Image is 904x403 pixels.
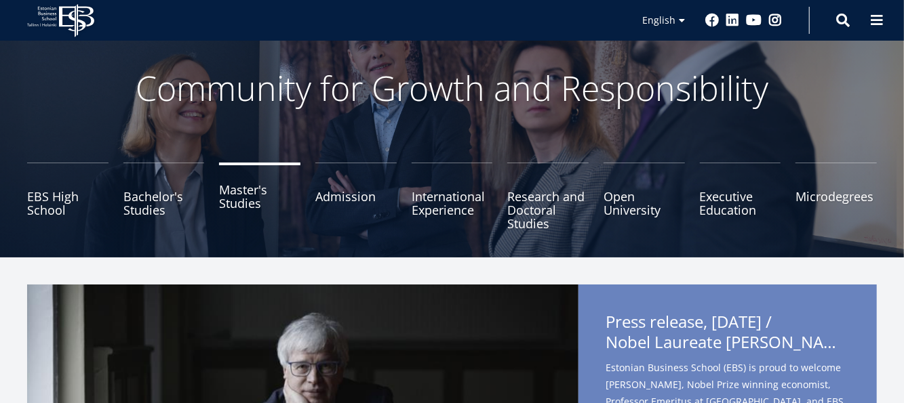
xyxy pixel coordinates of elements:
[705,14,719,27] a: Facebook
[606,332,850,352] span: Nobel Laureate [PERSON_NAME] to Deliver Lecture at [GEOGRAPHIC_DATA]
[700,163,781,230] a: Executive Education
[604,163,685,230] a: Open University
[507,163,589,230] a: Research and Doctoral Studies
[27,163,109,230] a: EBS High School
[219,163,300,230] a: Master's Studies
[315,163,397,230] a: Admission
[93,68,812,108] p: Community for Growth and Responsibility
[746,14,762,27] a: Youtube
[606,312,850,356] span: Press release, [DATE] /
[412,163,493,230] a: International Experience
[123,163,205,230] a: Bachelor's Studies
[768,14,782,27] a: Instagram
[795,163,877,230] a: Microdegrees
[726,14,739,27] a: Linkedin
